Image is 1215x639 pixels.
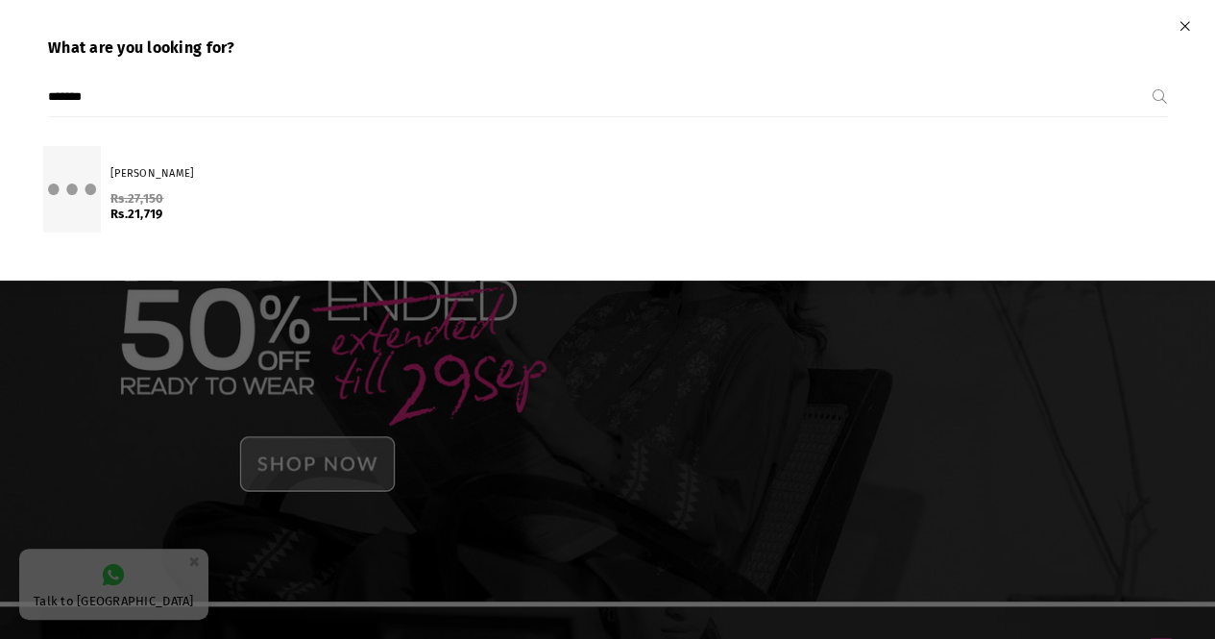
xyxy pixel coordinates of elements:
b: What are you looking for? [48,38,235,57]
iframe: webpush-onsite [860,508,1196,620]
span: Rs.27,150 [110,191,163,206]
p: [PERSON_NAME] [110,166,304,183]
a: [PERSON_NAME] Rs.27,150 Rs.21,719 [34,136,313,242]
button: Close [1174,10,1196,41]
span: Rs.21,719 [110,207,162,221]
